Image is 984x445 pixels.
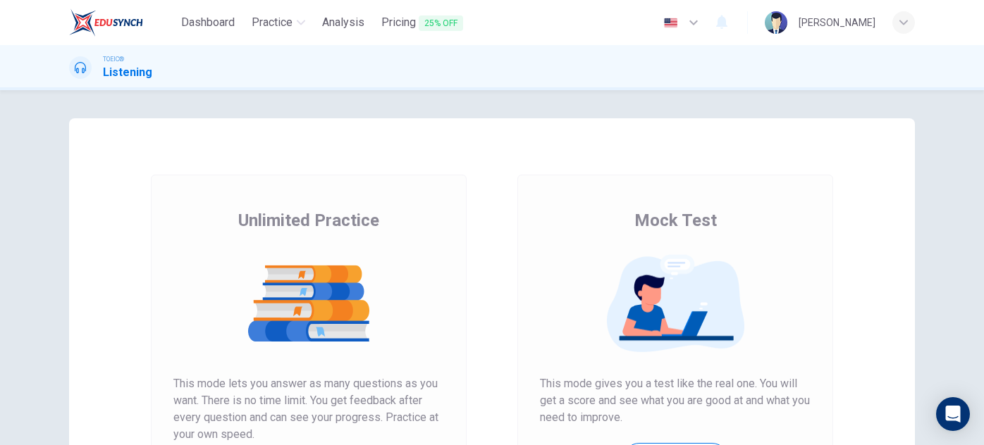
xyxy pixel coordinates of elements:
[252,14,293,31] span: Practice
[540,375,811,426] span: This mode gives you a test like the real one. You will get a score and see what you are good at a...
[176,10,240,35] button: Dashboard
[316,10,370,36] a: Analysis
[173,375,444,443] span: This mode lets you answer as many questions as you want. There is no time limit. You get feedback...
[246,10,311,35] button: Practice
[322,14,364,31] span: Analysis
[316,10,370,35] button: Analysis
[765,11,787,34] img: Profile picture
[936,397,970,431] div: Open Intercom Messenger
[376,10,469,36] button: Pricing25% OFF
[69,8,176,37] a: EduSynch logo
[238,209,379,232] span: Unlimited Practice
[176,10,240,36] a: Dashboard
[103,64,152,81] h1: Listening
[181,14,235,31] span: Dashboard
[69,8,143,37] img: EduSynch logo
[634,209,717,232] span: Mock Test
[799,14,875,31] div: [PERSON_NAME]
[103,54,124,64] span: TOEIC®
[381,14,463,32] span: Pricing
[662,18,679,28] img: en
[419,15,463,31] span: 25% OFF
